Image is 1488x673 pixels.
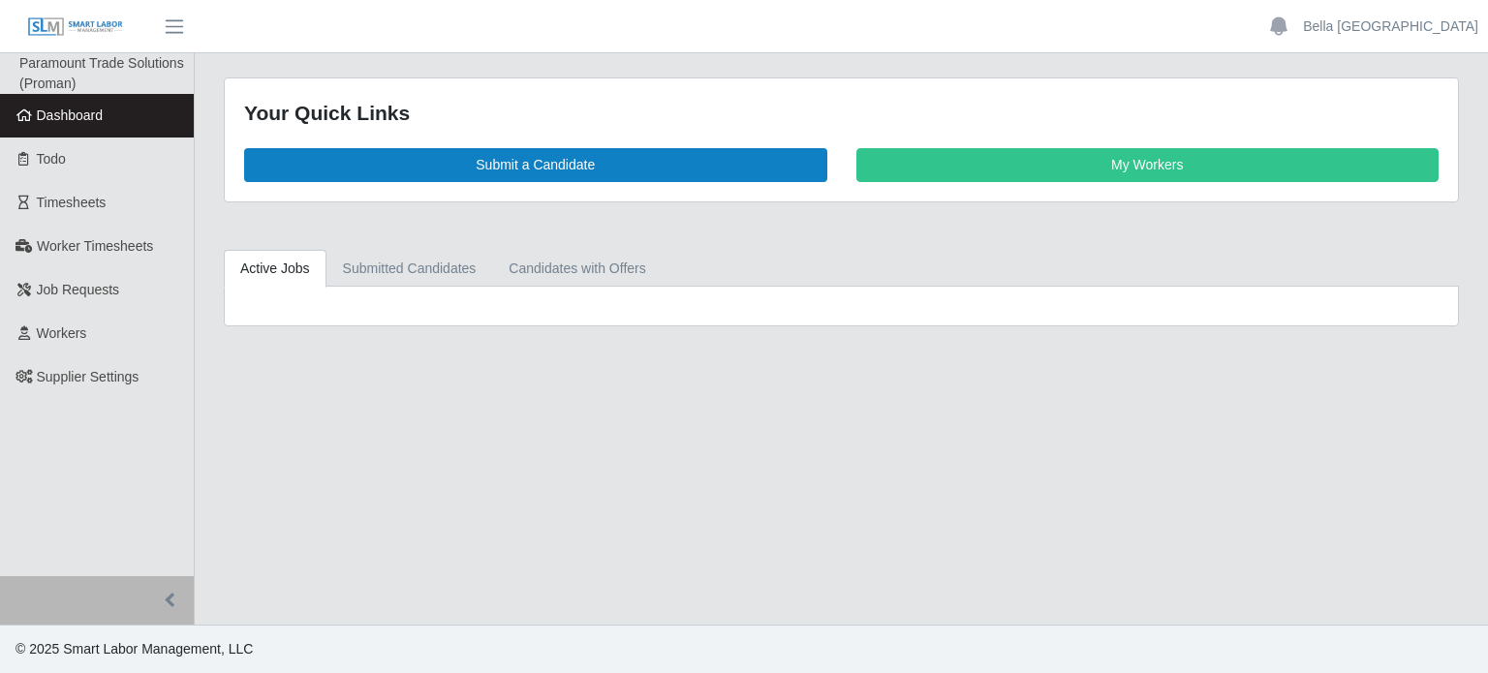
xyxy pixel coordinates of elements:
span: Workers [37,325,87,341]
img: SLM Logo [27,16,124,38]
span: Timesheets [37,195,107,210]
span: Job Requests [37,282,120,297]
div: Your Quick Links [244,98,1439,129]
span: Todo [37,151,66,167]
a: Submitted Candidates [326,250,493,288]
span: Worker Timesheets [37,238,153,254]
a: My Workers [856,148,1440,182]
a: Active Jobs [224,250,326,288]
span: Supplier Settings [37,369,139,384]
a: Submit a Candidate [244,148,827,182]
span: Paramount Trade Solutions (Proman) [19,55,184,91]
a: Candidates with Offers [492,250,662,288]
span: © 2025 Smart Labor Management, LLC [15,641,253,657]
a: Bella [GEOGRAPHIC_DATA] [1303,16,1478,37]
span: Dashboard [37,107,104,123]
